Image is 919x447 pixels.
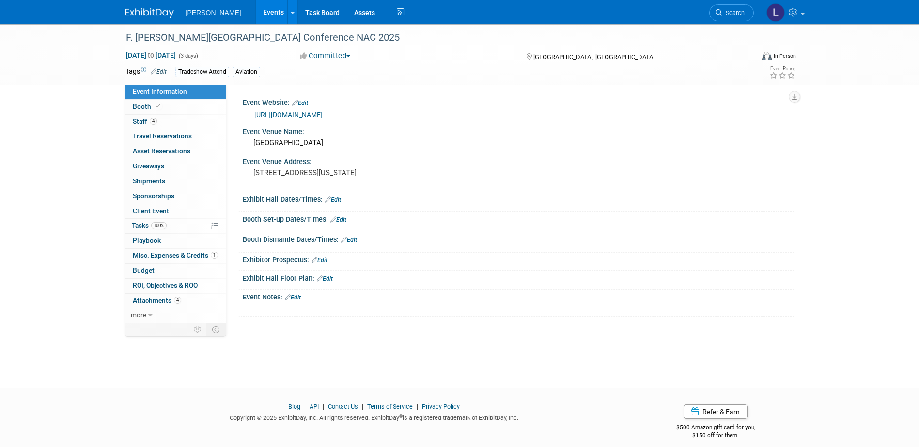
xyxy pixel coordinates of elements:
span: | [359,403,366,410]
span: | [414,403,421,410]
div: $500 Amazon gift card for you, [638,417,794,439]
a: Search [709,4,754,21]
div: Event Notes: [243,290,794,302]
div: Event Rating [769,66,795,71]
span: 1 [211,252,218,259]
a: Blog [288,403,300,410]
a: Sponsorships [125,189,226,204]
span: | [302,403,308,410]
a: Travel Reservations [125,129,226,144]
td: Toggle Event Tabs [206,323,226,336]
span: 4 [150,118,157,125]
div: Event Venue Name: [243,124,794,136]
div: Exhibit Hall Floor Plan: [243,271,794,283]
div: $150 off for them. [638,432,794,440]
a: Edit [330,216,346,223]
span: Event Information [133,88,187,95]
span: Tasks [132,222,167,229]
div: Exhibitor Prospectus: [243,253,794,265]
span: 100% [151,222,167,229]
div: Booth Set-up Dates/Times: [243,212,794,224]
a: Refer & Earn [684,404,748,419]
span: 4 [174,297,181,304]
div: Event Website: [243,95,794,108]
span: (3 days) [178,53,198,59]
div: Event Format [697,50,796,65]
i: Booth reservation complete [156,104,160,109]
span: Giveaways [133,162,164,170]
a: Edit [151,68,167,75]
a: Shipments [125,174,226,189]
div: Tradeshow-Attend [175,67,229,77]
span: ROI, Objectives & ROO [133,282,198,289]
pre: [STREET_ADDRESS][US_STATE] [253,168,462,177]
img: Format-Inperson.png [762,52,772,60]
a: Terms of Service [367,403,413,410]
a: Privacy Policy [422,403,460,410]
span: Playbook [133,237,161,244]
img: ExhibitDay [125,8,174,18]
div: In-Person [773,52,796,60]
a: Booth [125,100,226,114]
a: Event Information [125,85,226,99]
a: Budget [125,264,226,278]
div: Aviation [233,67,260,77]
span: Search [722,9,745,16]
span: Asset Reservations [133,147,190,155]
span: Attachments [133,297,181,304]
a: Tasks100% [125,219,226,233]
span: | [320,403,327,410]
div: [GEOGRAPHIC_DATA] [250,135,787,150]
td: Personalize Event Tab Strip [189,323,206,336]
span: [DATE] [DATE] [125,51,176,60]
span: Travel Reservations [133,132,192,140]
a: Asset Reservations [125,144,226,159]
a: Edit [325,196,341,203]
a: Staff4 [125,115,226,129]
span: Booth [133,103,162,110]
a: API [310,403,319,410]
div: Booth Dismantle Dates/Times: [243,232,794,245]
a: Edit [341,237,357,243]
img: Lindsey Wolanczyk [766,3,785,22]
span: more [131,311,146,319]
span: to [146,51,156,59]
a: [URL][DOMAIN_NAME] [254,111,323,119]
span: Budget [133,267,155,274]
div: Exhibit Hall Dates/Times: [243,192,794,205]
button: Committed [296,51,354,61]
a: Edit [317,275,333,282]
span: Staff [133,118,157,125]
a: ROI, Objectives & ROO [125,279,226,293]
a: Client Event [125,204,226,219]
a: Attachments4 [125,294,226,308]
sup: ® [399,414,403,419]
a: Giveaways [125,159,226,174]
span: Shipments [133,177,165,185]
a: Edit [285,294,301,301]
span: [PERSON_NAME] [186,9,241,16]
a: Contact Us [328,403,358,410]
a: Edit [312,257,327,264]
div: Copyright © 2025 ExhibitDay, Inc. All rights reserved. ExhibitDay is a registered trademark of Ex... [125,411,623,422]
span: Sponsorships [133,192,174,200]
span: [GEOGRAPHIC_DATA], [GEOGRAPHIC_DATA] [533,53,654,60]
span: Misc. Expenses & Credits [133,252,218,259]
a: Misc. Expenses & Credits1 [125,249,226,263]
a: Edit [292,100,308,106]
span: Client Event [133,207,169,215]
a: more [125,308,226,323]
a: Playbook [125,234,226,248]
div: F. [PERSON_NAME][GEOGRAPHIC_DATA] Conference NAC 2025 [123,29,739,46]
div: Event Venue Address: [243,154,794,166]
td: Tags [125,66,167,77]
